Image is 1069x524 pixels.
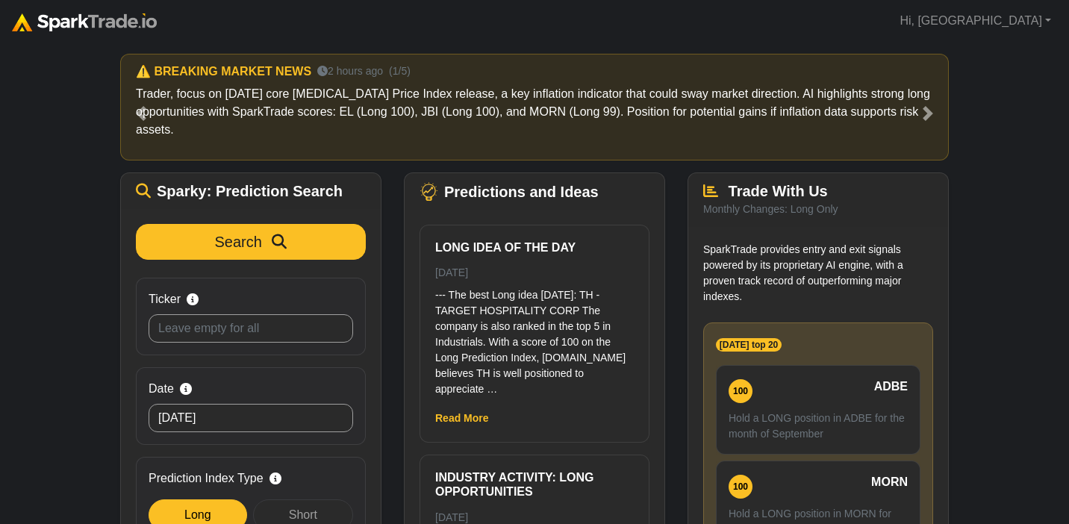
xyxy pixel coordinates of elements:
a: 100 ADBE Hold a LONG position in ADBE for the month of September [716,365,920,455]
p: SparkTrade provides entry and exit signals powered by its proprietary AI engine, with a proven tr... [703,242,933,305]
h6: ⚠️ BREAKING MARKET NEWS [136,64,311,78]
a: Read More [435,412,489,424]
span: Trade With Us [729,183,828,199]
button: Search [136,224,366,260]
h6: Long Idea of the Day [435,240,634,255]
small: [DATE] [435,511,468,523]
p: Trader, focus on [DATE] core [MEDICAL_DATA] Price Index release, a key inflation indicator that c... [136,85,933,139]
span: Sparky: Prediction Search [157,182,343,200]
small: (1/5) [389,63,411,79]
small: 2 hours ago [317,63,383,79]
a: Long Idea of the Day [DATE] --- The best Long idea [DATE]: TH - TARGET HOSPITALITY CORP The compa... [435,240,634,397]
p: Hold a LONG position in ADBE for the month of September [729,411,908,442]
span: Date [149,380,174,398]
div: 100 [729,475,752,499]
span: Long [184,508,211,521]
span: Prediction Index Type [149,470,264,487]
small: Monthly Changes: Long Only [703,203,838,215]
p: --- The best Long idea [DATE]: TH - TARGET HOSPITALITY CORP The company is also ranked in the top... [435,287,634,397]
span: [DATE] top 20 [716,338,782,352]
span: MORN [871,473,908,491]
span: Short [289,508,317,521]
div: 100 [729,379,752,403]
img: sparktrade.png [12,13,157,31]
span: Search [215,234,262,250]
a: Hi, [GEOGRAPHIC_DATA] [894,6,1057,36]
h6: Industry Activity: Long Opportunities [435,470,634,499]
span: ADBE [874,378,908,396]
span: Ticker [149,290,181,308]
small: [DATE] [435,266,468,278]
span: Predictions and Ideas [444,183,599,201]
input: Leave empty for all [149,314,353,343]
